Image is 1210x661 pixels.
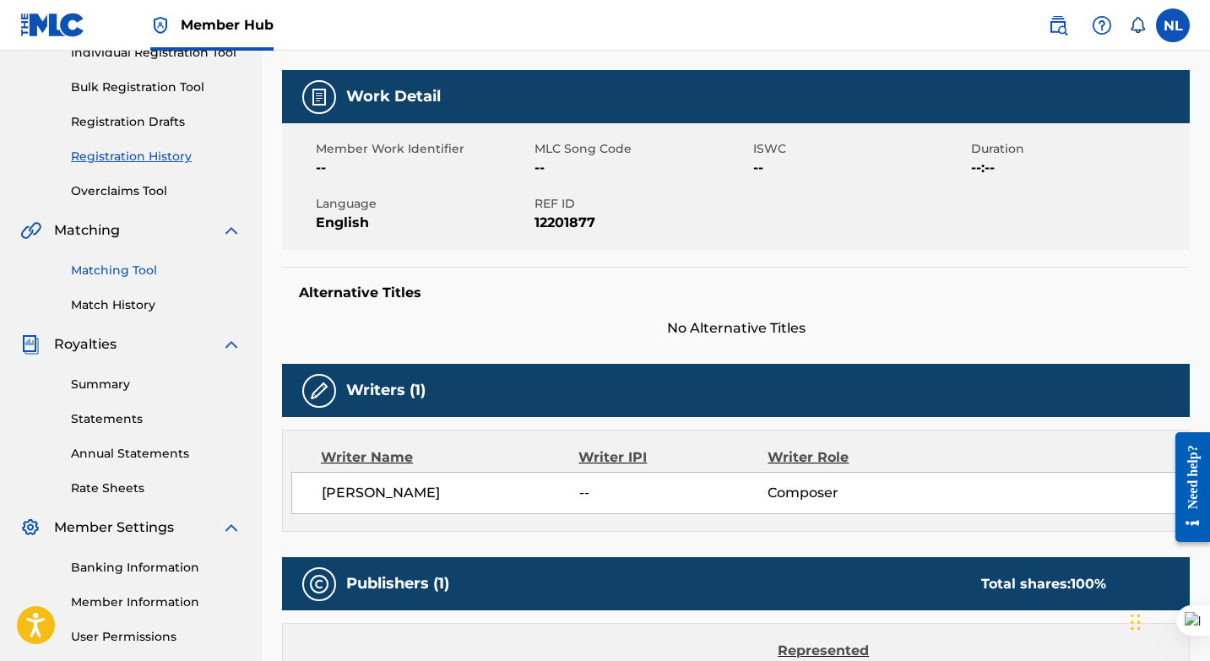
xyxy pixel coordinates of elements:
[71,445,241,463] a: Annual Statements
[71,410,241,428] a: Statements
[1048,15,1068,35] img: search
[316,158,530,178] span: --
[534,158,749,178] span: --
[1156,8,1190,42] div: User Menu
[534,213,749,233] span: 12201877
[534,140,749,158] span: MLC Song Code
[322,483,579,503] span: [PERSON_NAME]
[71,376,241,393] a: Summary
[71,44,241,62] a: Individual Registration Tool
[981,574,1106,594] div: Total shares:
[71,262,241,279] a: Matching Tool
[1041,8,1075,42] a: Public Search
[54,220,120,241] span: Matching
[71,593,241,611] a: Member Information
[221,517,241,538] img: expand
[346,574,449,593] h5: Publishers (1)
[346,381,426,400] h5: Writers (1)
[71,628,241,646] a: User Permissions
[54,334,117,355] span: Royalties
[71,113,241,131] a: Registration Drafts
[20,220,41,241] img: Matching
[309,574,329,594] img: Publishers
[71,479,241,497] a: Rate Sheets
[1131,597,1141,647] div: Drag
[221,334,241,355] img: expand
[150,15,171,35] img: Top Rightsholder
[578,447,768,468] div: Writer IPI
[299,284,1173,301] h5: Alternative Titles
[321,447,578,468] div: Writer Name
[1085,8,1119,42] div: Help
[1126,580,1210,661] iframe: Chat Widget
[1092,15,1112,35] img: help
[316,213,530,233] span: English
[753,158,968,178] span: --
[282,318,1190,339] span: No Alternative Titles
[71,79,241,96] a: Bulk Registration Tool
[1129,17,1146,34] div: Notifications
[309,87,329,107] img: Work Detail
[534,195,749,213] span: REF ID
[768,483,939,503] span: Composer
[71,559,241,577] a: Banking Information
[71,148,241,165] a: Registration History
[316,195,530,213] span: Language
[971,140,1186,158] span: Duration
[346,87,441,106] h5: Work Detail
[768,447,940,468] div: Writer Role
[20,334,41,355] img: Royalties
[753,140,968,158] span: ISWC
[1163,420,1210,555] iframe: Resource Center
[1071,576,1106,592] span: 100 %
[181,15,274,35] span: Member Hub
[971,158,1186,178] span: --:--
[71,182,241,200] a: Overclaims Tool
[579,483,768,503] span: --
[71,296,241,314] a: Match History
[221,220,241,241] img: expand
[20,13,85,37] img: MLC Logo
[316,140,530,158] span: Member Work Identifier
[309,381,329,401] img: Writers
[54,517,174,538] span: Member Settings
[20,517,41,538] img: Member Settings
